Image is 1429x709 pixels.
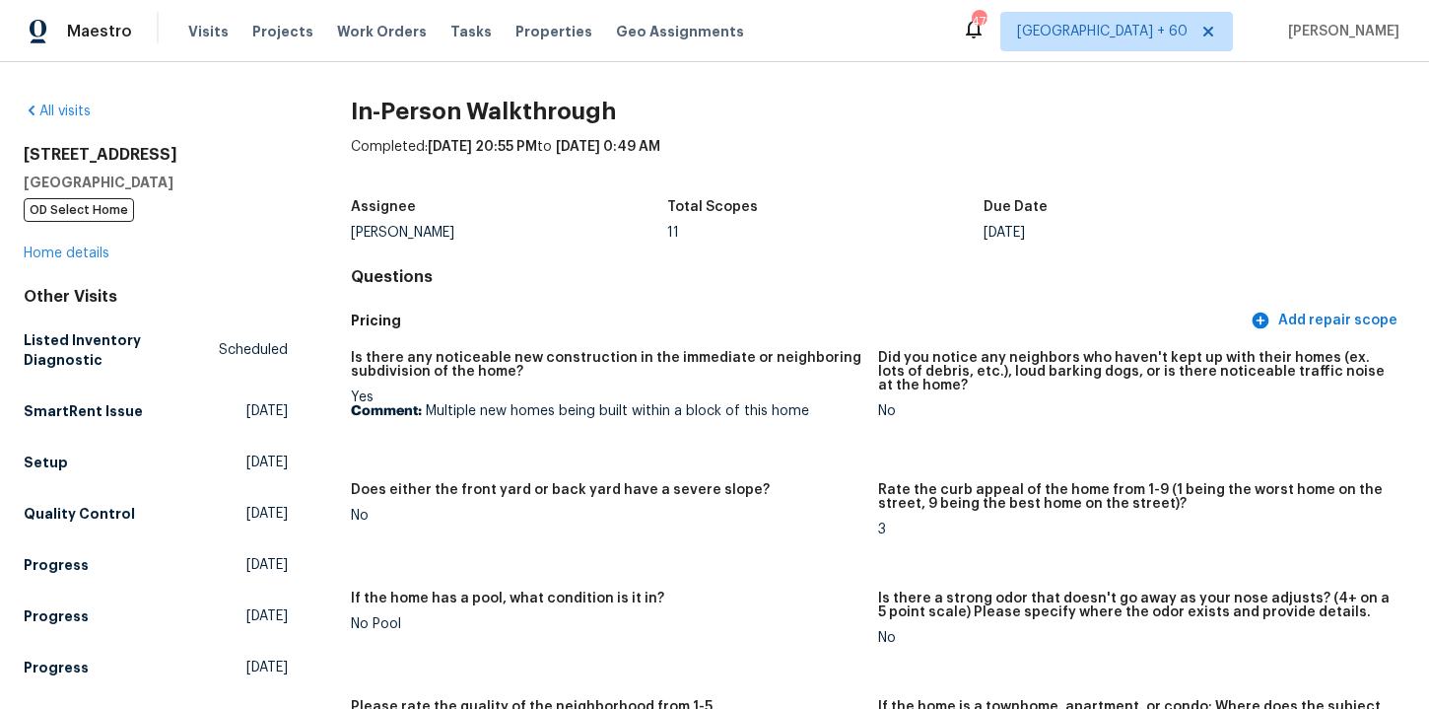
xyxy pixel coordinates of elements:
div: Other Visits [24,287,288,307]
a: SmartRent Issue[DATE] [24,393,288,429]
h5: Progress [24,606,89,626]
h4: Questions [351,267,1405,287]
span: [DATE] [246,658,288,677]
h5: Total Scopes [667,200,758,214]
h5: Due Date [984,200,1048,214]
span: Add repair scope [1255,309,1397,333]
h5: SmartRent Issue [24,401,143,421]
h2: In-Person Walkthrough [351,102,1405,121]
span: [DATE] [246,504,288,524]
span: Tasks [450,25,492,38]
a: All visits [24,105,91,118]
h5: Progress [24,555,89,575]
h5: [GEOGRAPHIC_DATA] [24,173,288,192]
div: 473 [972,12,986,32]
h5: Quality Control [24,504,135,524]
div: No [351,509,862,523]
span: [PERSON_NAME] [1280,22,1399,41]
div: 3 [878,523,1390,536]
span: Maestro [67,22,132,41]
h5: Listed Inventory Diagnostic [24,330,219,370]
h5: Did you notice any neighbors who haven't kept up with their homes (ex. lots of debris, etc.), lou... [878,351,1390,392]
a: Home details [24,247,109,260]
div: Yes [351,390,862,418]
h5: Is there a strong odor that doesn't go away as your nose adjusts? (4+ on a 5 point scale) Please ... [878,592,1390,619]
h5: Pricing [351,311,1247,331]
div: [DATE] [984,226,1300,240]
b: Comment: [351,404,422,418]
span: [DATE] [246,401,288,421]
div: 11 [667,226,984,240]
a: Listed Inventory DiagnosticScheduled [24,322,288,378]
p: Multiple new homes being built within a block of this home [351,404,862,418]
span: [GEOGRAPHIC_DATA] + 60 [1017,22,1188,41]
span: Scheduled [219,340,288,360]
h5: Setup [24,453,68,472]
a: Progress[DATE] [24,547,288,583]
h5: Rate the curb appeal of the home from 1-9 (1 being the worst home on the street, 9 being the best... [878,483,1390,511]
span: Projects [252,22,313,41]
span: Work Orders [337,22,427,41]
h2: [STREET_ADDRESS] [24,145,288,165]
span: Geo Assignments [616,22,744,41]
h5: Progress [24,658,89,677]
button: Add repair scope [1247,303,1405,339]
span: Properties [515,22,592,41]
h5: Is there any noticeable new construction in the immediate or neighboring subdivision of the home? [351,351,862,379]
a: Setup[DATE] [24,445,288,480]
a: Quality Control[DATE] [24,496,288,532]
h5: If the home has a pool, what condition is it in? [351,592,664,605]
span: [DATE] 0:49 AM [556,140,660,154]
h5: Does either the front yard or back yard have a severe slope? [351,483,770,497]
div: No [878,631,1390,645]
div: [PERSON_NAME] [351,226,667,240]
a: Progress[DATE] [24,599,288,634]
h5: Assignee [351,200,416,214]
div: No Pool [351,617,862,631]
div: Completed: to [351,137,1405,188]
span: [DATE] [246,606,288,626]
div: No [878,404,1390,418]
a: Progress[DATE] [24,650,288,685]
span: [DATE] [246,555,288,575]
span: Visits [188,22,229,41]
span: [DATE] 20:55 PM [428,140,537,154]
span: [DATE] [246,453,288,472]
span: OD Select Home [24,198,134,222]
